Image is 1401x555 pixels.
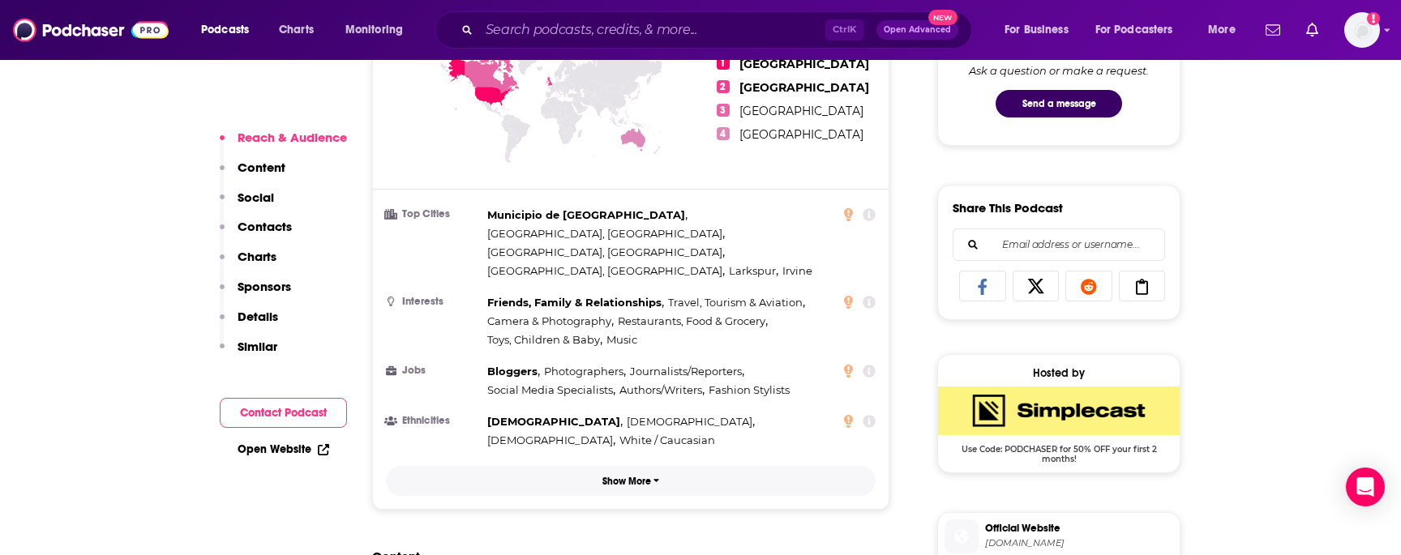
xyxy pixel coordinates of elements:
button: Contact Podcast [220,398,347,428]
span: Restaurants, Food & Grocery [618,314,765,327]
span: Charts [279,19,314,41]
button: open menu [1197,17,1256,43]
span: [GEOGRAPHIC_DATA] [739,104,863,118]
span: [GEOGRAPHIC_DATA] [739,57,869,71]
span: , [627,412,755,431]
span: 1 [717,57,730,70]
span: , [619,381,705,399]
span: , [487,224,725,243]
a: SimpleCast Deal: Use Code: PODCHASER for 50% OFF your first 2 months! [938,386,1180,463]
span: [GEOGRAPHIC_DATA] [739,127,863,142]
span: Official Website [985,521,1173,536]
p: Show More [602,476,651,487]
img: User Profile [1344,12,1380,48]
span: For Business [1005,19,1069,41]
p: Details [238,309,278,324]
button: open menu [334,17,424,43]
span: Monitoring [345,19,403,41]
button: open menu [190,17,270,43]
span: , [487,262,725,280]
span: Friends, Family & Relationships [487,296,662,309]
span: , [487,243,725,262]
span: , [729,262,778,280]
span: More [1208,19,1236,41]
span: Use Code: PODCHASER for 50% OFF your first 2 months! [938,435,1180,464]
span: Podcasts [201,19,249,41]
span: For Podcasters [1095,19,1173,41]
span: , [630,362,744,381]
a: Share on X/Twitter [1013,271,1060,301]
span: [GEOGRAPHIC_DATA], [GEOGRAPHIC_DATA] [487,264,722,277]
h3: Interests [386,297,481,307]
button: Details [220,309,278,339]
span: , [487,412,623,431]
a: Show notifications dropdown [1300,16,1325,44]
span: 3 [717,104,730,117]
h3: Share This Podcast [953,200,1063,216]
span: Open Advanced [884,26,951,34]
span: Journalists/Reporters [630,365,742,378]
button: Contacts [220,219,292,249]
span: Photographers [544,365,623,378]
a: Open Website [238,442,329,456]
div: Search podcasts, credits, & more... [450,11,988,49]
a: Copy Link [1119,271,1166,301]
img: SimpleCast Deal: Use Code: PODCHASER for 50% OFF your first 2 months! [938,386,1180,435]
img: Podchaser - Follow, Share and Rate Podcasts [13,15,169,45]
p: Sponsors [238,279,291,294]
span: , [487,431,615,450]
span: [GEOGRAPHIC_DATA] [739,80,869,95]
div: Search followers [953,228,1165,261]
span: , [668,293,805,312]
h3: Ethnicities [386,416,481,426]
button: Show More [386,466,876,496]
p: Contacts [238,219,292,234]
span: Irvine [782,264,812,277]
h3: Top Cities [386,209,481,220]
span: Bloggers [487,365,538,378]
button: open menu [1085,17,1197,43]
span: [DEMOGRAPHIC_DATA] [487,415,620,428]
span: [DEMOGRAPHIC_DATA] [487,433,613,446]
h3: Jobs [386,365,481,376]
div: Hosted by [938,366,1180,380]
span: Fashion Stylists [709,383,790,396]
span: Social Media Specialists [487,383,613,396]
button: Send a message [996,90,1122,117]
span: , [618,312,768,331]
div: Open Intercom Messenger [1346,467,1385,506]
svg: Add a profile image [1367,12,1380,25]
button: Social [220,190,274,220]
span: Authors/Writers [619,383,702,396]
span: Larkspur [729,264,776,277]
button: Charts [220,249,276,279]
span: Logged in as StraussPodchaser [1344,12,1380,48]
span: Travel, Tourism & Aviation [668,296,803,309]
a: Show notifications dropdown [1259,16,1287,44]
span: [DEMOGRAPHIC_DATA] [627,415,752,428]
span: [GEOGRAPHIC_DATA], [GEOGRAPHIC_DATA] [487,245,722,258]
span: Camera & Photography [487,314,611,327]
p: Similar [238,339,277,354]
input: Search podcasts, credits, & more... [479,17,825,43]
button: open menu [993,17,1089,43]
button: Similar [220,339,277,369]
span: , [487,362,540,381]
span: , [487,293,664,312]
p: Social [238,190,274,205]
button: Content [220,160,285,190]
span: 2 [717,80,730,93]
span: White / Caucasian [619,433,715,446]
span: , [544,362,626,381]
span: Ctrl K [825,19,863,41]
a: Official Website[DOMAIN_NAME] [945,519,1173,553]
span: [GEOGRAPHIC_DATA], [GEOGRAPHIC_DATA] [487,227,722,240]
a: Share on Reddit [1065,271,1112,301]
span: , [487,206,688,224]
button: Open AdvancedNew [876,20,958,40]
p: Reach & Audience [238,130,347,145]
span: New [928,10,958,25]
div: Ask a question or make a request. [969,64,1149,77]
p: Content [238,160,285,175]
button: Show profile menu [1344,12,1380,48]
